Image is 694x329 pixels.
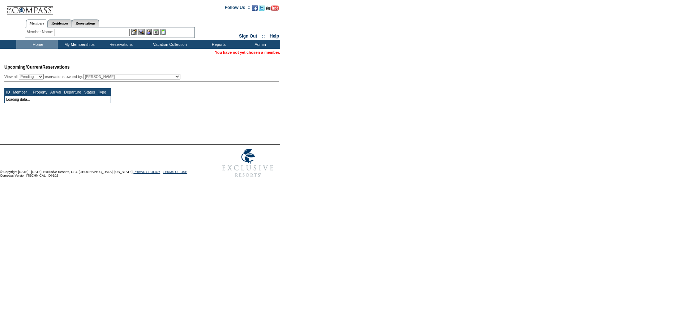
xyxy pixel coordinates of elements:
[99,40,141,49] td: Reservations
[16,40,58,49] td: Home
[160,29,166,35] img: b_calculator.gif
[131,29,137,35] img: b_edit.gif
[153,29,159,35] img: Reservations
[4,65,42,70] span: Upcoming/Current
[266,7,279,12] a: Subscribe to our YouTube Channel
[84,90,95,94] a: Status
[239,40,280,49] td: Admin
[270,34,279,39] a: Help
[26,20,48,27] a: Members
[13,90,27,94] a: Member
[252,7,258,12] a: Become our fan on Facebook
[6,90,10,94] a: ID
[4,74,184,79] div: View all: reservations owned by:
[64,90,81,94] a: Departure
[225,4,250,13] td: Follow Us ::
[239,34,257,39] a: Sign Out
[252,5,258,11] img: Become our fan on Facebook
[262,34,265,39] span: ::
[98,90,106,94] a: Type
[48,20,72,27] a: Residences
[138,29,145,35] img: View
[5,96,111,103] td: Loading data...
[266,5,279,11] img: Subscribe to our YouTube Channel
[146,29,152,35] img: Impersonate
[259,5,265,11] img: Follow us on Twitter
[215,145,280,181] img: Exclusive Resorts
[141,40,197,49] td: Vacation Collection
[33,90,47,94] a: Property
[259,7,265,12] a: Follow us on Twitter
[133,170,160,174] a: PRIVACY POLICY
[215,50,280,55] span: You have not yet chosen a member.
[27,29,55,35] div: Member Name:
[4,65,70,70] span: Reservations
[72,20,99,27] a: Reservations
[197,40,239,49] td: Reports
[163,170,188,174] a: TERMS OF USE
[50,90,61,94] a: Arrival
[58,40,99,49] td: My Memberships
